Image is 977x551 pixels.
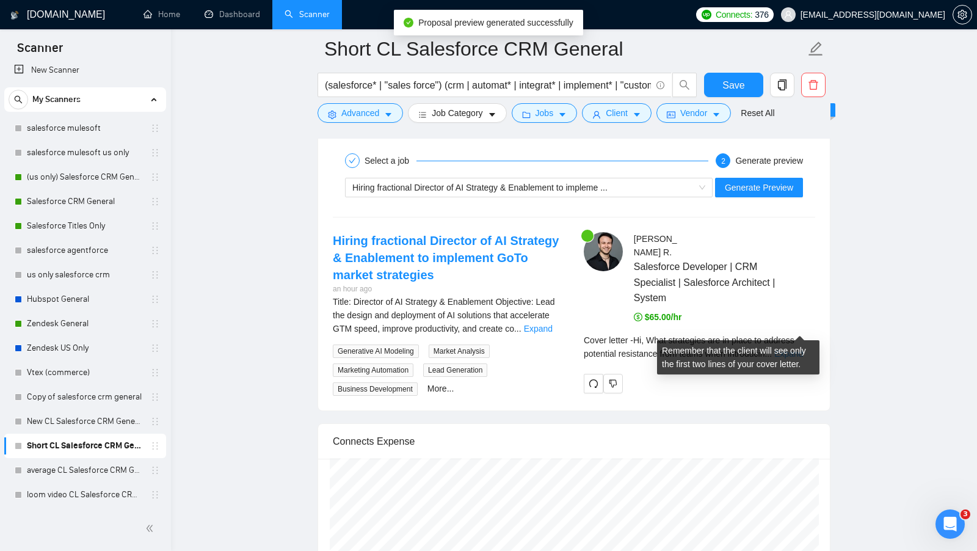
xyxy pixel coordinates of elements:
span: Повідомлення [90,412,154,420]
span: holder [150,319,160,329]
span: Vendor [680,106,707,120]
span: Proposal preview generated successfully [418,18,573,27]
button: delete [801,73,826,97]
span: Допомога [181,412,225,420]
span: Market Analysis [429,345,490,358]
span: Пошук в статтях [25,257,107,270]
button: userClientcaret-down [582,103,652,123]
a: Vtex (commerce) [27,360,143,385]
li: New Scanner [4,58,166,82]
span: Scanner [7,39,73,65]
span: copy [771,79,794,90]
a: More... [427,384,454,393]
span: holder [150,368,160,378]
span: idcard [667,110,675,119]
span: holder [150,123,160,133]
span: caret-down [488,110,496,119]
div: 👑 Laziza AI - Job Pre-Qualification [25,356,205,369]
a: Salesforce CRM General [27,189,143,214]
img: logo [10,5,19,25]
span: double-left [145,522,158,535]
div: Remember that the client will see only the first two lines of your cover letter. [584,334,815,360]
span: $65.00/hr [634,312,682,322]
button: Повідомлення [81,381,162,430]
span: holder [150,465,160,475]
span: caret-down [384,110,393,119]
span: setting [953,10,972,20]
a: Hiring fractional Director of AI Strategy & Enablement to implement GoTo market strategies [333,234,559,282]
span: holder [150,392,160,402]
button: search [9,90,28,109]
span: holder [150,246,160,255]
p: Як [EMAIL_ADDRESS][DOMAIN_NAME] 👋 [24,87,220,149]
a: dashboardDashboard [205,9,260,20]
a: loom video CL Salesforce CRM General [27,483,143,507]
a: setting [953,10,972,20]
a: (us only) Salesforce CRM General [27,165,143,189]
span: Jobs [536,106,554,120]
span: holder [150,148,160,158]
span: user [592,110,601,119]
a: Zendesk US Only [27,336,143,360]
span: search [673,79,696,90]
span: holder [150,221,160,231]
span: holder [150,417,160,426]
button: search [672,73,697,97]
span: dislike [609,379,617,389]
a: Reset All [741,106,774,120]
p: Чим вам допомогти? [24,149,220,191]
span: Title: Director of AI Strategy & Enablement Objective: Lead the design and deployment of AI solut... [333,297,555,334]
img: Profile image for Dima [120,20,144,44]
span: info-circle [656,81,664,89]
span: caret-down [633,110,641,119]
span: search [9,95,27,104]
div: 🔠 GigRadar Search Syntax: Query Operators for Optimized Job Searches [18,316,227,351]
span: holder [150,441,160,451]
a: Zendesk General [27,312,143,336]
span: Generate Preview [725,181,793,194]
div: Select a job [365,153,416,168]
div: Title: Director of AI Strategy & Enablement Objective: Lead the design and deployment of AI solut... [333,295,564,335]
button: Save [704,73,763,97]
span: Generative AI Modeling [333,345,419,358]
a: Expand [524,324,553,334]
button: setting [953,5,972,24]
span: Advanced [341,106,379,120]
div: Закрити [210,20,232,42]
button: settingAdvancedcaret-down [318,103,403,123]
span: Cover letter - Hi, What strategies are in place to address potential resistance from teams when i... [584,335,794,359]
span: delete [802,79,825,90]
input: Search Freelance Jobs... [325,78,651,93]
span: holder [150,197,160,206]
div: ✅ How To: Connect your agency to [DOMAIN_NAME] [25,285,205,311]
span: setting [328,110,336,119]
button: Допомога [163,381,244,430]
a: Short CL Salesforce CRM General [27,434,143,458]
span: 376 [755,8,768,21]
div: Generate preview [735,153,803,168]
span: holder [150,343,160,353]
input: Scanner name... [324,34,805,64]
a: average CL Salesforce CRM General [27,458,143,483]
span: holder [150,270,160,280]
span: user [784,10,793,19]
span: Головна [20,412,60,420]
span: Save [722,78,744,93]
div: Поставити запитання [25,216,205,229]
img: upwork-logo.png [702,10,711,20]
button: idcardVendorcaret-down [656,103,731,123]
span: Hiring fractional Director of AI Strategy & Enablement to impleme ... [352,183,608,192]
a: salesforce mulesoft us only [27,140,143,165]
img: logo [24,23,44,43]
span: 3 [961,509,970,519]
a: Copy of salesforce crm general [27,385,143,409]
span: Client [606,106,628,120]
span: Salesforce Developer | CRM Specialist | Salesforce Architect | System [634,259,779,305]
span: Marketing Automation [333,363,413,377]
a: Salesforce Titles Only [27,214,143,238]
span: Business Development [333,382,418,396]
div: ✅ How To: Connect your agency to [DOMAIN_NAME] [18,280,227,316]
span: bars [418,110,427,119]
span: holder [150,172,160,182]
button: copy [770,73,794,97]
